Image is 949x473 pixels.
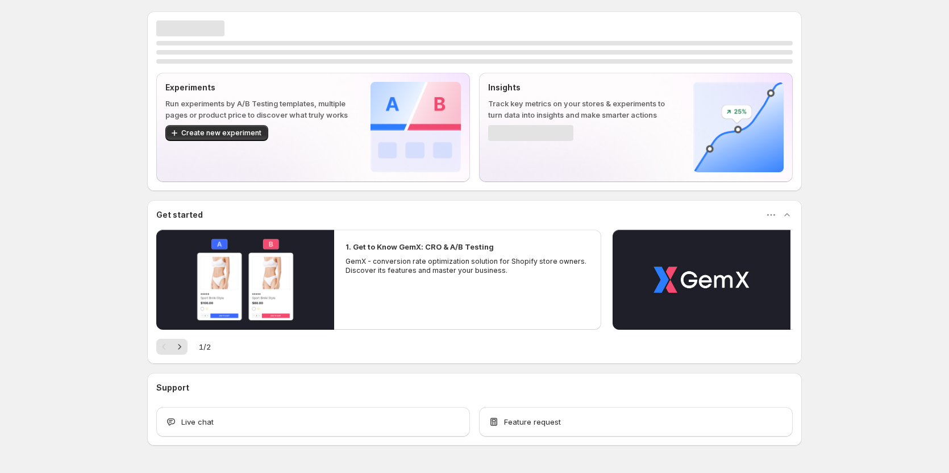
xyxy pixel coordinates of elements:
[165,98,352,121] p: Run experiments by A/B Testing templates, multiple pages or product price to discover what truly ...
[199,341,211,352] span: 1 / 2
[165,125,268,141] button: Create new experiment
[504,416,561,428] span: Feature request
[693,82,784,172] img: Insights
[156,382,189,393] h3: Support
[371,82,461,172] img: Experiments
[165,82,352,93] p: Experiments
[156,339,188,355] nav: Pagination
[488,82,675,93] p: Insights
[156,230,334,330] button: Play video
[172,339,188,355] button: Next
[488,98,675,121] p: Track key metrics on your stores & experiments to turn data into insights and make smarter actions
[613,230,790,330] button: Play video
[156,209,203,221] h3: Get started
[181,416,214,428] span: Live chat
[181,128,261,138] span: Create new experiment
[346,241,494,252] h2: 1. Get to Know GemX: CRO & A/B Testing
[346,257,590,275] p: GemX - conversion rate optimization solution for Shopify store owners. Discover its features and ...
